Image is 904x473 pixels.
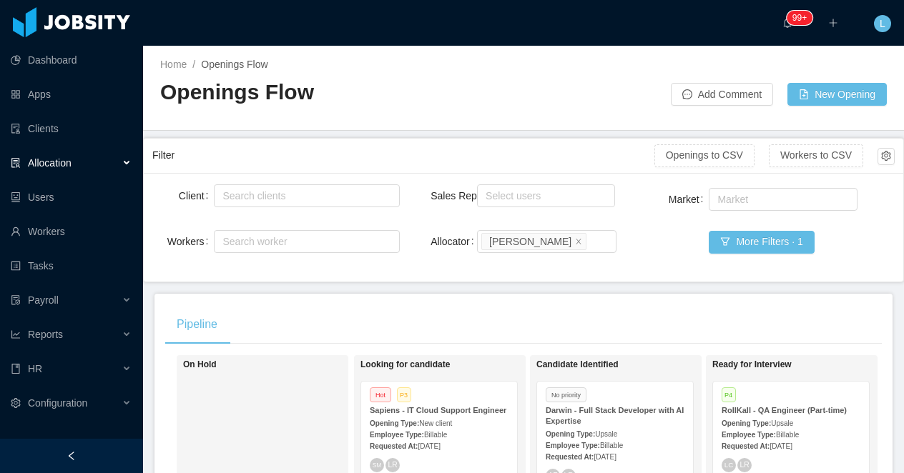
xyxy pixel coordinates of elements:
[709,231,814,254] button: icon: filterMore Filters · 1
[424,431,447,439] span: Billable
[370,406,506,414] strong: Sapiens - IT Cloud Support Engineer
[160,59,187,70] a: Home
[192,59,195,70] span: /
[28,397,87,409] span: Configuration
[370,419,419,427] strong: Opening Type:
[713,191,721,208] input: Market
[11,364,21,374] i: icon: book
[370,387,391,402] span: Hot
[722,387,736,402] span: P4
[11,114,132,143] a: icon: auditClients
[787,11,812,25] sup: 575
[28,294,59,306] span: Payroll
[654,144,755,167] button: Openings to CSV
[722,442,770,450] strong: Requested At:
[828,18,838,28] i: icon: plus
[669,194,709,205] label: Market
[481,187,489,204] input: Sales Rep
[397,387,411,402] span: P3
[360,359,561,370] h1: Looking for candidate
[575,237,582,246] i: icon: close
[11,80,132,109] a: icon: appstoreApps
[183,359,383,370] h1: On Hold
[771,419,793,427] span: Upsale
[431,236,479,247] label: Allocator
[776,431,799,439] span: Billable
[717,192,842,206] div: Market
[11,217,132,246] a: icon: userWorkers
[782,18,792,28] i: icon: bell
[489,234,571,249] div: [PERSON_NAME]
[770,442,792,450] span: [DATE]
[546,387,586,402] span: No priority
[546,453,594,461] strong: Requested At:
[486,189,600,203] div: Select users
[722,419,771,427] strong: Opening Type:
[546,430,595,438] strong: Opening Type:
[218,233,226,250] input: Workers
[152,142,654,169] div: Filter
[165,304,229,344] div: Pipeline
[724,461,734,469] span: LC
[722,431,776,439] strong: Employee Type:
[11,158,21,168] i: icon: solution
[218,187,226,204] input: Client
[594,453,616,461] span: [DATE]
[11,398,21,408] i: icon: setting
[546,442,600,449] strong: Employee Type:
[878,148,895,165] button: icon: setting
[28,157,72,169] span: Allocation
[536,359,737,370] h1: Candidate Identified
[722,406,847,414] strong: RollKall - QA Engineer (Part-time)
[769,144,863,167] button: Workers to CSV
[740,461,749,469] span: LR
[787,83,887,106] button: icon: file-addNew Opening
[222,189,384,203] div: Search clients
[11,295,21,305] i: icon: file-protect
[222,234,378,249] div: Search worker
[546,406,684,425] strong: Darwin - Full Stack Developer with AI Expertise
[370,442,418,450] strong: Requested At:
[179,190,215,201] label: Client
[167,236,215,247] label: Workers
[373,462,381,468] span: SM
[11,329,21,339] i: icon: line-chart
[28,363,42,374] span: HR
[600,442,623,449] span: Billable
[11,183,132,211] a: icon: robotUsers
[431,190,486,201] label: Sales Rep
[418,442,440,450] span: [DATE]
[880,15,885,32] span: L
[388,461,397,469] span: LR
[671,83,773,106] button: icon: messageAdd Comment
[201,59,267,70] span: Openings Flow
[28,329,63,340] span: Reports
[589,233,597,250] input: Allocator
[11,252,132,280] a: icon: profileTasks
[481,233,586,250] li: Luisa Romero
[595,430,617,438] span: Upsale
[370,431,424,439] strong: Employee Type:
[160,78,524,107] h2: Openings Flow
[419,419,452,427] span: New client
[11,46,132,74] a: icon: pie-chartDashboard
